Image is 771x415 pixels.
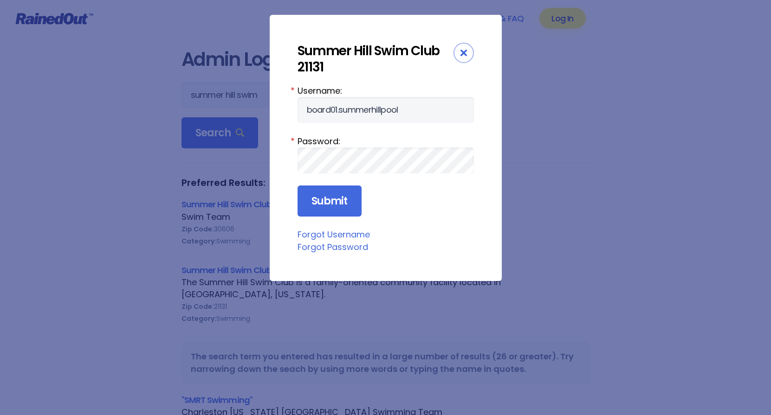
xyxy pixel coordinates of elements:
input: Submit [298,185,362,217]
label: Password: [298,135,474,147]
label: Username: [298,84,474,97]
div: Summer Hill Swim Club 21131 [298,43,454,75]
div: Close [454,43,474,63]
a: Forgot Password [298,241,368,253]
a: Forgot Username [298,229,370,240]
